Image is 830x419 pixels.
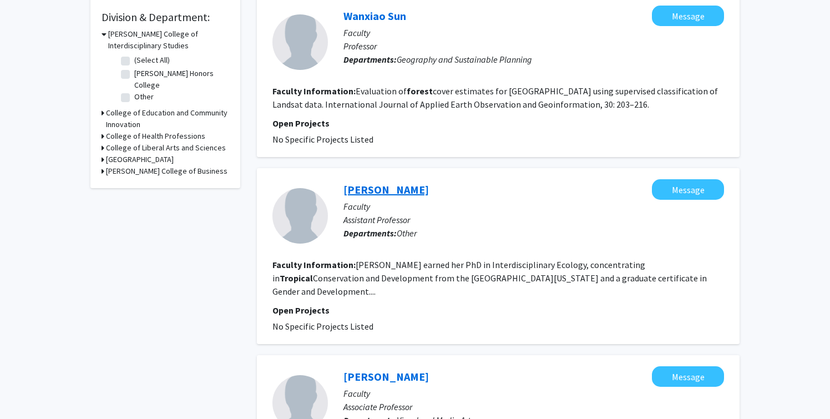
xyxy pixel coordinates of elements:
[343,400,724,413] p: Associate Professor
[407,85,433,97] b: forest
[106,142,226,154] h3: College of Liberal Arts and Sciences
[652,366,724,387] button: Message Jill Eggers
[343,228,397,239] b: Departments:
[272,259,356,270] b: Faculty Information:
[397,228,417,239] span: Other
[343,26,724,39] p: Faculty
[343,39,724,53] p: Professor
[343,54,397,65] b: Departments:
[272,321,373,332] span: No Specific Projects Listed
[106,154,174,165] h3: [GEOGRAPHIC_DATA]
[272,85,718,110] fg-read-more: Evaluation of cover estimates for [GEOGRAPHIC_DATA] using supervised classification of Landsat da...
[652,179,724,200] button: Message Rebecca Williams
[343,183,429,196] a: [PERSON_NAME]
[343,9,406,23] a: Wanxiao Sun
[102,11,229,24] h2: Division & Department:
[280,272,313,284] b: Tropical
[106,130,205,142] h3: College of Health Professions
[272,259,707,297] fg-read-more: [PERSON_NAME] earned her PhD in Interdisciplinary Ecology, concentrating in Conservation and Deve...
[397,54,532,65] span: Geography and Sustainable Planning
[343,200,724,213] p: Faculty
[134,68,226,91] label: [PERSON_NAME] Honors College
[8,369,47,411] iframe: Chat
[134,54,170,66] label: (Select All)
[652,6,724,26] button: Message Wanxiao Sun
[343,387,724,400] p: Faculty
[272,85,356,97] b: Faculty Information:
[106,107,229,130] h3: College of Education and Community Innovation
[272,134,373,145] span: No Specific Projects Listed
[343,213,724,226] p: Assistant Professor
[134,91,154,103] label: Other
[343,370,429,383] a: [PERSON_NAME]
[108,28,229,52] h3: [PERSON_NAME] College of Interdisciplinary Studies
[106,165,227,177] h3: [PERSON_NAME] College of Business
[272,117,724,130] p: Open Projects
[272,304,724,317] p: Open Projects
